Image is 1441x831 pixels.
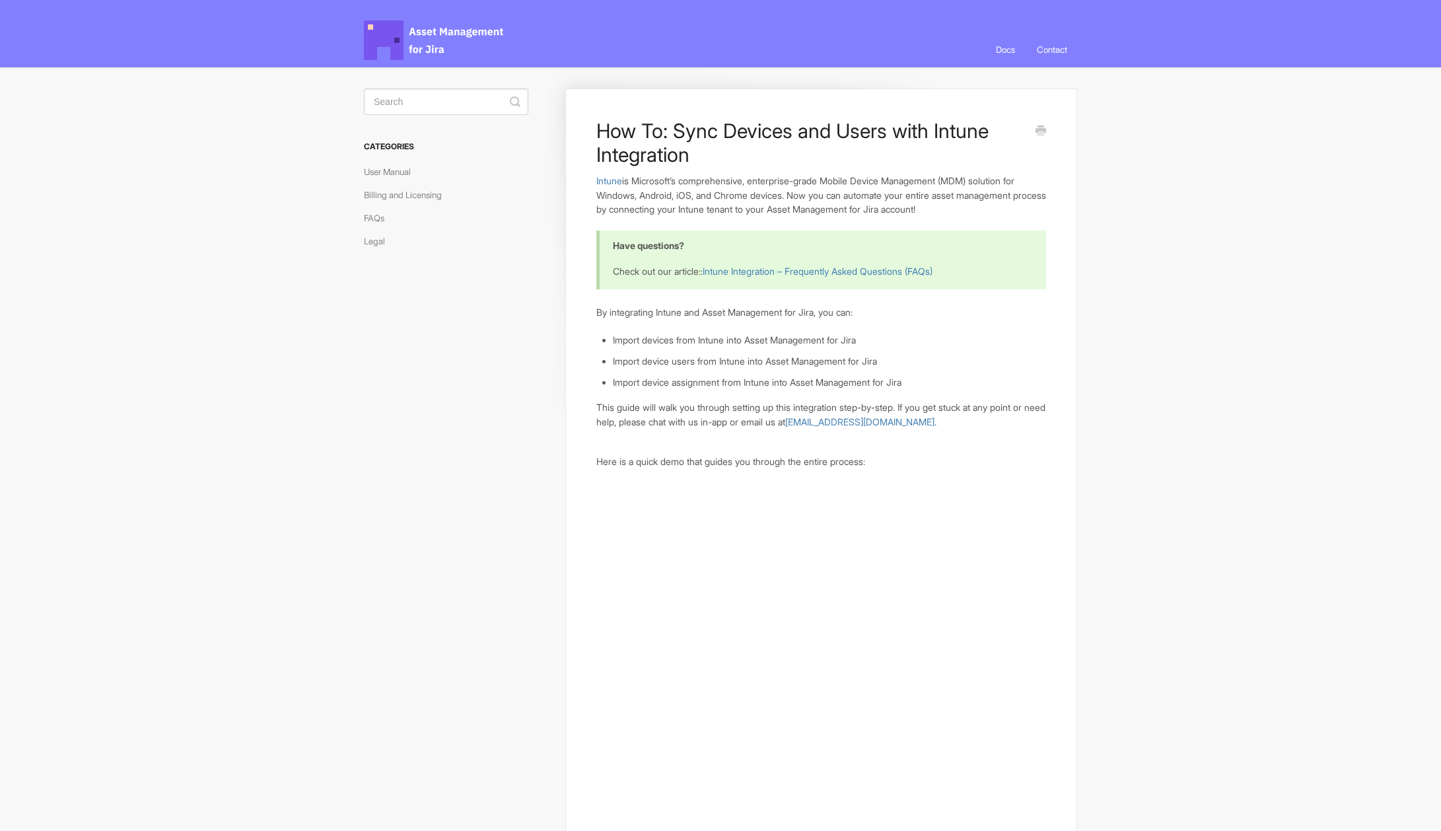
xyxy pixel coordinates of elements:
[364,20,505,60] span: Asset Management for Jira Docs
[613,333,1046,347] li: Import devices from Intune into Asset Management for Jira
[596,175,622,186] a: Intune
[596,454,1046,469] p: Here is a quick demo that guides you through the entire process:
[364,135,528,159] h3: Categories
[1036,124,1046,139] a: Print this Article
[1027,32,1077,67] a: Contact
[364,89,528,115] input: Search
[364,231,395,252] a: Legal
[364,161,421,182] a: User Manual
[613,354,1046,369] li: Import device users from Intune into Asset Management for Jira
[613,240,684,251] b: Have questions?
[785,416,934,427] a: [EMAIL_ADDRESS][DOMAIN_NAME]
[364,184,452,205] a: Billing and Licensing
[986,32,1025,67] a: Docs
[596,174,1046,217] p: is Microsoft’s comprehensive, enterprise-grade Mobile Device Management (MDM) solution for Window...
[613,264,1030,279] p: Check out our article::
[596,119,1026,166] h1: How To: Sync Devices and Users with Intune Integration
[364,207,394,229] a: FAQs
[596,305,1046,320] p: By integrating Intune and Asset Management for Jira, you can:
[703,266,932,277] a: Intune Integration – Frequently Asked Questions (FAQs)
[596,400,1046,429] p: This guide will walk you through setting up this integration step-by-step. If you get stuck at an...
[613,375,1046,390] li: Import device assignment from Intune into Asset Management for Jira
